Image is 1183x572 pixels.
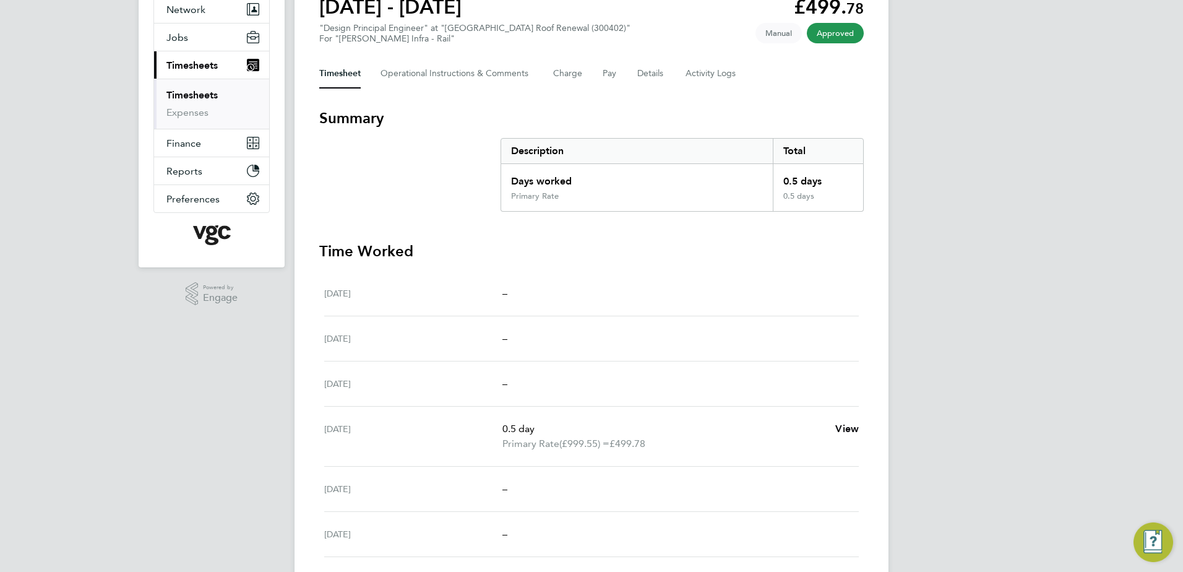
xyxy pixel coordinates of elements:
h3: Time Worked [319,241,864,261]
span: (£999.55) = [559,438,609,449]
span: Timesheets [166,59,218,71]
h3: Summary [319,108,864,128]
button: Timesheets [154,51,269,79]
span: Jobs [166,32,188,43]
span: Engage [203,293,238,303]
div: Total [773,139,863,163]
span: View [835,423,859,435]
div: Description [501,139,773,163]
button: Timesheet [319,59,361,89]
button: Engage Resource Center [1134,522,1173,562]
button: Finance [154,129,269,157]
div: Timesheets [154,79,269,129]
div: [DATE] [324,331,502,346]
div: For "[PERSON_NAME] Infra - Rail" [319,33,630,44]
img: vgcgroup-logo-retina.png [193,225,231,245]
span: Reports [166,165,202,177]
div: Primary Rate [511,191,559,201]
span: Network [166,4,205,15]
a: Timesheets [166,89,218,101]
span: £499.78 [609,438,645,449]
p: 0.5 day [502,422,825,436]
div: 0.5 days [773,191,863,211]
button: Charge [553,59,583,89]
span: Preferences [166,193,220,205]
a: Expenses [166,106,209,118]
button: Details [637,59,666,89]
div: 0.5 days [773,164,863,191]
button: Activity Logs [686,59,738,89]
button: Operational Instructions & Comments [381,59,533,89]
span: This timesheet has been approved. [807,23,864,43]
span: Finance [166,137,201,149]
button: Preferences [154,185,269,212]
div: "Design Principal Engineer" at "[GEOGRAPHIC_DATA] Roof Renewal (300402)" [319,23,630,44]
button: Pay [603,59,617,89]
span: Powered by [203,282,238,293]
div: [DATE] [324,482,502,496]
button: Reports [154,157,269,184]
div: [DATE] [324,286,502,301]
span: – [502,332,507,344]
span: – [502,483,507,495]
div: [DATE] [324,422,502,451]
a: Go to home page [153,225,270,245]
span: Primary Rate [502,436,559,451]
div: Summary [501,138,864,212]
span: – [502,287,507,299]
a: Powered byEngage [186,282,238,306]
button: Jobs [154,24,269,51]
span: This timesheet was manually created. [755,23,802,43]
span: – [502,378,507,389]
span: – [502,528,507,540]
div: [DATE] [324,527,502,542]
a: View [835,422,859,436]
div: [DATE] [324,376,502,391]
div: Days worked [501,164,773,191]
